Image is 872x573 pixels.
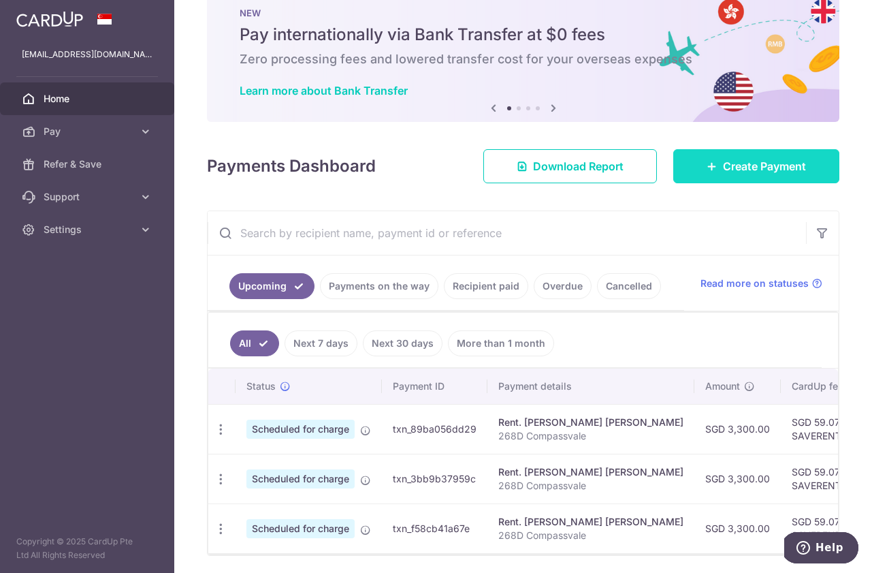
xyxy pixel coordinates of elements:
a: Read more on statuses [700,277,822,290]
a: Learn more about Bank Transfer [240,84,408,97]
div: Rent. [PERSON_NAME] [PERSON_NAME] [498,465,683,479]
a: Next 30 days [363,330,442,356]
p: 268D Compassvale [498,529,683,542]
span: Help [31,10,59,22]
a: Recipient paid [444,273,528,299]
td: SGD 3,300.00 [694,404,781,454]
div: Rent. [PERSON_NAME] [PERSON_NAME] [498,416,683,429]
h5: Pay internationally via Bank Transfer at $0 fees [240,24,807,46]
a: More than 1 month [448,330,554,356]
td: SGD 59.07 SAVERENT179 [781,454,869,504]
p: NEW [240,7,807,18]
input: Search by recipient name, payment id or reference [208,211,806,255]
span: Status [246,380,276,393]
h6: Zero processing fees and lowered transfer cost for your overseas expenses [240,51,807,67]
a: Next 7 days [285,330,357,356]
td: txn_89ba056dd29 [382,404,487,454]
span: Scheduled for charge [246,469,355,489]
span: Refer & Save [44,157,133,171]
iframe: Opens a widget where you can find more information [784,532,858,566]
td: SGD 3,300.00 [694,454,781,504]
td: SGD 59.07 SAVERENT179 [781,404,869,454]
span: Amount [705,380,740,393]
span: Read more on statuses [700,277,809,290]
a: Download Report [483,149,657,183]
a: Overdue [534,273,592,299]
img: CardUp [16,11,83,27]
span: Scheduled for charge [246,519,355,538]
span: CardUp fee [792,380,843,393]
p: 268D Compassvale [498,479,683,493]
td: txn_f58cb41a67e [382,504,487,553]
span: Scheduled for charge [246,420,355,439]
td: SGD 3,300.00 [694,504,781,553]
a: Cancelled [597,273,661,299]
a: Upcoming [229,273,314,299]
span: Create Payment [723,158,806,174]
p: 268D Compassvale [498,429,683,443]
span: Home [44,92,133,106]
div: Rent. [PERSON_NAME] [PERSON_NAME] [498,515,683,529]
h4: Payments Dashboard [207,154,376,179]
th: Payment details [487,369,694,404]
a: Payments on the way [320,273,438,299]
span: Download Report [533,158,624,174]
span: Pay [44,125,133,138]
th: Payment ID [382,369,487,404]
a: All [230,330,279,356]
p: [EMAIL_ADDRESS][DOMAIN_NAME] [22,48,152,61]
span: Settings [44,223,133,236]
td: SGD 59.07 SAVERENT179 [781,504,869,553]
span: Support [44,190,133,204]
a: Create Payment [673,149,839,183]
td: txn_3bb9b37959c [382,454,487,504]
